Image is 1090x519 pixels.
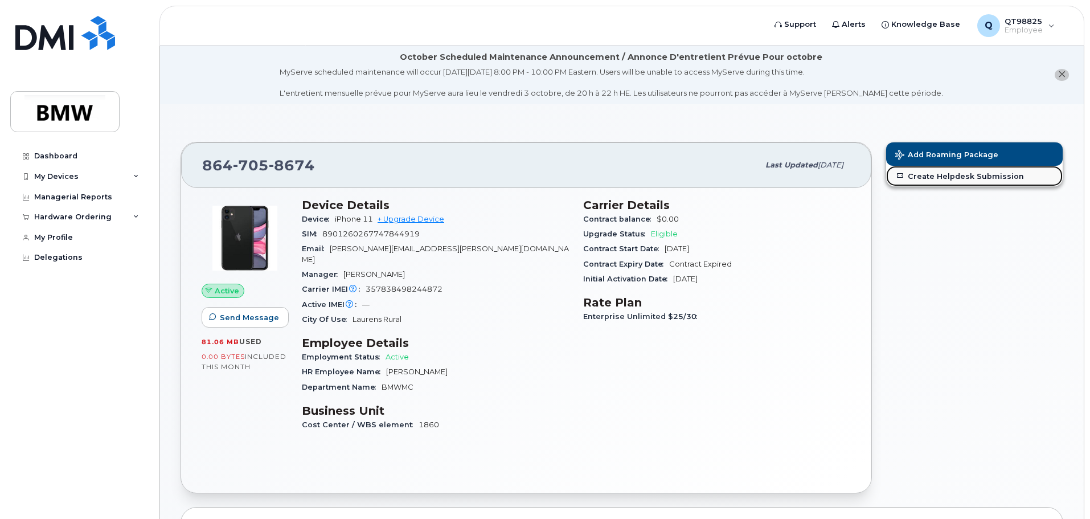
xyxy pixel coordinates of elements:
button: Add Roaming Package [886,142,1063,166]
span: Manager [302,270,343,279]
a: Create Helpdesk Submission [886,166,1063,186]
span: $0.00 [657,215,679,223]
span: Employment Status [302,353,386,361]
span: iPhone 11 [335,215,373,223]
span: [DATE] [673,275,698,283]
h3: Carrier Details [583,198,851,212]
span: [DATE] [818,161,843,169]
img: iPhone_11.jpg [211,204,279,272]
span: Contract Start Date [583,244,665,253]
span: [DATE] [665,244,689,253]
span: used [239,337,262,346]
span: Upgrade Status [583,230,651,238]
span: [PERSON_NAME] [386,367,448,376]
span: Contract balance [583,215,657,223]
span: 8674 [269,157,315,174]
span: [PERSON_NAME] [343,270,405,279]
span: 81.06 MB [202,338,239,346]
span: Carrier IMEI [302,285,366,293]
span: Active IMEI [302,300,362,309]
span: City Of Use [302,315,353,324]
span: 0.00 Bytes [202,353,245,361]
span: Active [215,285,239,296]
span: Enterprise Unlimited $25/30 [583,312,703,321]
span: [PERSON_NAME][EMAIL_ADDRESS][PERSON_NAME][DOMAIN_NAME] [302,244,569,263]
span: Contract Expiry Date [583,260,669,268]
span: Laurens Rural [353,315,401,324]
span: Department Name [302,383,382,391]
span: 8901260267747844919 [322,230,420,238]
span: 864 [202,157,315,174]
span: SIM [302,230,322,238]
span: Contract Expired [669,260,732,268]
h3: Business Unit [302,404,569,418]
span: Eligible [651,230,678,238]
a: + Upgrade Device [378,215,444,223]
div: October Scheduled Maintenance Announcement / Annonce D'entretient Prévue Pour octobre [400,51,822,63]
span: 1860 [419,420,439,429]
button: Send Message [202,307,289,328]
h3: Device Details [302,198,569,212]
div: MyServe scheduled maintenance will occur [DATE][DATE] 8:00 PM - 10:00 PM Eastern. Users will be u... [280,67,943,99]
span: HR Employee Name [302,367,386,376]
iframe: Messenger Launcher [1040,469,1081,510]
span: Cost Center / WBS element [302,420,419,429]
span: Last updated [765,161,818,169]
span: — [362,300,370,309]
span: Initial Activation Date [583,275,673,283]
span: Add Roaming Package [895,150,998,161]
span: included this month [202,352,286,371]
span: Send Message [220,312,279,323]
button: close notification [1055,69,1069,81]
h3: Rate Plan [583,296,851,309]
span: 705 [233,157,269,174]
span: Active [386,353,409,361]
span: 357838498244872 [366,285,442,293]
span: BMWMC [382,383,413,391]
h3: Employee Details [302,336,569,350]
span: Email [302,244,330,253]
span: Device [302,215,335,223]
